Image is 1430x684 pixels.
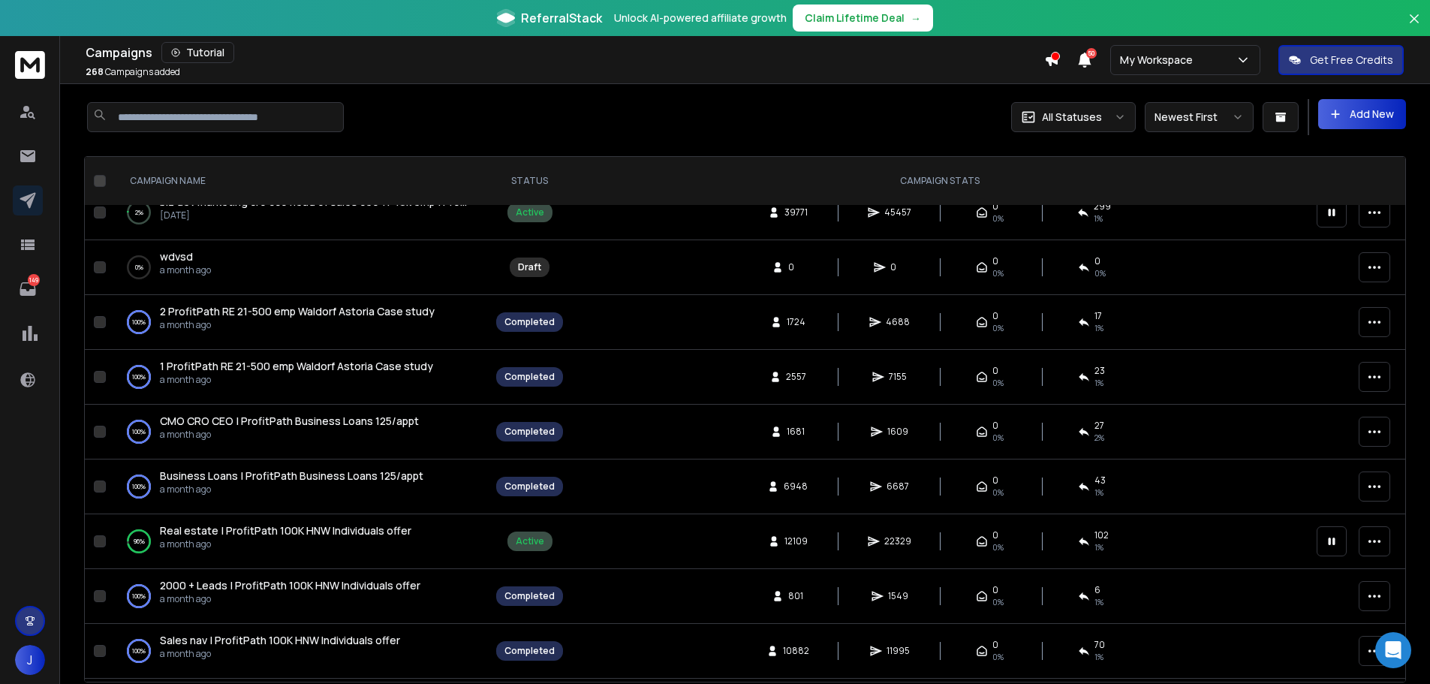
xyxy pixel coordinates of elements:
[992,420,998,432] span: 0
[135,205,143,220] p: 2 %
[112,405,487,460] td: 100%CMO CRO CEO | ProfitPath Business Loans 125/appta month ago
[504,481,555,493] div: Completed
[160,209,472,221] p: [DATE]
[992,487,1004,499] span: 0%
[1086,48,1097,59] span: 50
[132,479,146,494] p: 100 %
[887,645,910,657] span: 11995
[160,523,411,538] a: Real estate | ProfitPath 100K HNW Individuals offer
[134,534,145,549] p: 96 %
[1120,53,1199,68] p: My Workspace
[614,11,787,26] p: Unlock AI-powered affiliate growth
[887,426,908,438] span: 1609
[86,42,1044,63] div: Campaigns
[992,212,1004,224] span: 0%
[1094,541,1103,553] span: 1 %
[504,590,555,602] div: Completed
[132,643,146,658] p: 100 %
[160,304,435,319] a: 2 ProfitPath RE 21-500 emp Waldorf Astoria Case study
[788,590,803,602] span: 801
[786,371,806,383] span: 2557
[888,590,908,602] span: 1549
[1278,45,1404,75] button: Get Free Credits
[112,624,487,679] td: 100%Sales nav | ProfitPath 100K HNW Individuals offera month ago
[160,633,400,647] span: Sales nav | ProfitPath 100K HNW Individuals offer
[784,481,808,493] span: 6948
[787,316,805,328] span: 1724
[887,481,909,493] span: 6687
[992,377,1004,389] span: 0%
[1094,651,1103,663] span: 1 %
[160,249,193,264] span: wdvsd
[1094,322,1103,334] span: 1 %
[992,267,1004,279] span: 0%
[15,645,45,675] button: J
[1094,255,1100,267] span: 0
[992,596,1004,608] span: 0%
[160,578,420,592] span: 2000 + Leads | ProfitPath 100K HNW Individuals offer
[992,432,1004,444] span: 0%
[13,274,43,304] a: 149
[992,475,998,487] span: 0
[516,206,544,218] div: Active
[112,514,487,569] td: 96%Real estate | ProfitPath 100K HNW Individuals offera month ago
[160,359,433,374] a: 1 ProfitPath RE 21-500 emp Waldorf Astoria Case study
[160,414,419,429] a: CMO CRO CEO | ProfitPath Business Loans 125/appt
[504,645,555,657] div: Completed
[1375,632,1411,668] div: Open Intercom Messenger
[992,365,998,377] span: 0
[132,369,146,384] p: 100 %
[1094,639,1105,651] span: 70
[135,260,143,275] p: 0 %
[160,374,433,386] p: a month ago
[1094,200,1111,212] span: 299
[1094,365,1105,377] span: 23
[1094,584,1100,596] span: 6
[884,206,911,218] span: 45457
[112,350,487,405] td: 100%1 ProfitPath RE 21-500 emp Waldorf Astoria Case studya month ago
[160,484,423,496] p: a month ago
[992,200,998,212] span: 0
[132,315,146,330] p: 100 %
[992,255,998,267] span: 0
[504,371,555,383] div: Completed
[992,529,998,541] span: 0
[783,645,809,657] span: 10882
[160,578,420,593] a: 2000 + Leads | ProfitPath 100K HNW Individuals offer
[992,651,1004,663] span: 0%
[911,11,921,26] span: →
[160,538,411,550] p: a month ago
[132,589,146,604] p: 100 %
[160,414,419,428] span: CMO CRO CEO | ProfitPath Business Loans 125/appt
[1094,487,1103,499] span: 1 %
[160,648,400,660] p: a month ago
[884,535,911,547] span: 22329
[787,426,805,438] span: 1681
[890,261,905,273] span: 0
[889,371,907,383] span: 7155
[160,319,435,331] p: a month ago
[1318,99,1406,129] button: Add New
[992,310,998,322] span: 0
[160,264,211,276] p: a month ago
[1094,529,1109,541] span: 102
[160,593,420,605] p: a month ago
[1094,310,1102,322] span: 17
[132,424,146,439] p: 100 %
[160,429,419,441] p: a month ago
[504,426,555,438] div: Completed
[886,316,910,328] span: 4688
[992,584,998,596] span: 0
[793,5,933,32] button: Claim Lifetime Deal→
[1094,377,1103,389] span: 1 %
[1145,102,1254,132] button: Newest First
[28,274,40,286] p: 149
[784,535,808,547] span: 12109
[1094,596,1103,608] span: 1 %
[992,322,1004,334] span: 0%
[112,460,487,514] td: 100%Business Loans | ProfitPath Business Loans 125/appta month ago
[86,66,180,78] p: Campaigns added
[1042,110,1102,125] p: All Statuses
[518,261,541,273] div: Draft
